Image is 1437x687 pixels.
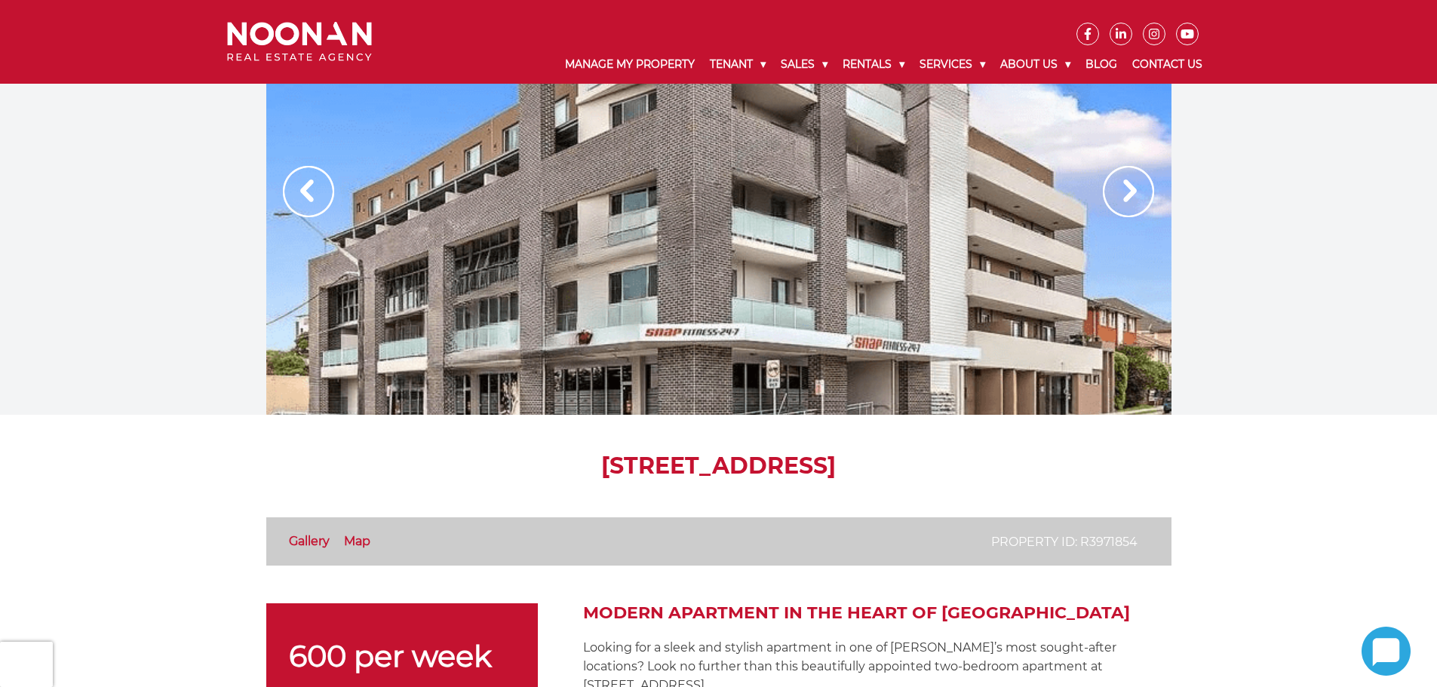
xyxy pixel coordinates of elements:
h1: [STREET_ADDRESS] [266,452,1171,480]
a: Rentals [835,45,912,84]
a: Map [344,534,370,548]
a: Tenant [702,45,773,84]
a: Sales [773,45,835,84]
a: About Us [993,45,1078,84]
p: 600 per week [289,641,515,671]
a: Gallery [289,534,330,548]
h2: Modern Apartment in the Heart of [GEOGRAPHIC_DATA] [583,603,1171,623]
img: Arrow slider [1103,166,1154,217]
a: Blog [1078,45,1125,84]
a: Manage My Property [557,45,702,84]
img: Arrow slider [283,166,334,217]
a: Contact Us [1125,45,1210,84]
a: Services [912,45,993,84]
img: Noonan Real Estate Agency [227,22,372,62]
p: Property ID: R3971854 [991,532,1138,551]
